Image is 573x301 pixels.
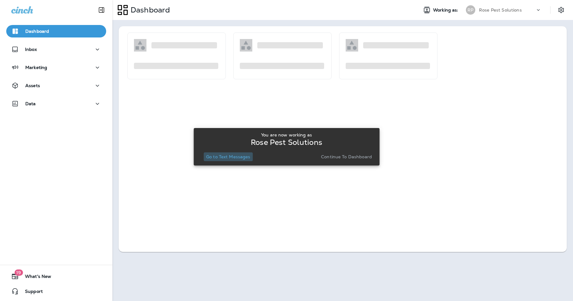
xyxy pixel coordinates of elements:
[128,5,170,15] p: Dashboard
[6,79,106,92] button: Assets
[6,97,106,110] button: Data
[6,25,106,37] button: Dashboard
[19,289,43,296] span: Support
[6,270,106,283] button: 19What's New
[206,154,250,159] p: Go to Text Messages
[319,152,374,161] button: Continue to Dashboard
[25,29,49,34] p: Dashboard
[93,4,110,16] button: Collapse Sidebar
[433,7,460,13] span: Working as:
[6,285,106,298] button: Support
[261,132,312,137] p: You are now working as
[556,4,567,16] button: Settings
[321,154,372,159] p: Continue to Dashboard
[14,269,23,276] span: 19
[204,152,253,161] button: Go to Text Messages
[479,7,522,12] p: Rose Pest Solutions
[466,5,475,15] div: RP
[25,65,47,70] p: Marketing
[251,140,322,145] p: Rose Pest Solutions
[25,83,40,88] p: Assets
[6,43,106,56] button: Inbox
[25,47,37,52] p: Inbox
[25,101,36,106] p: Data
[19,274,51,281] span: What's New
[6,61,106,74] button: Marketing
